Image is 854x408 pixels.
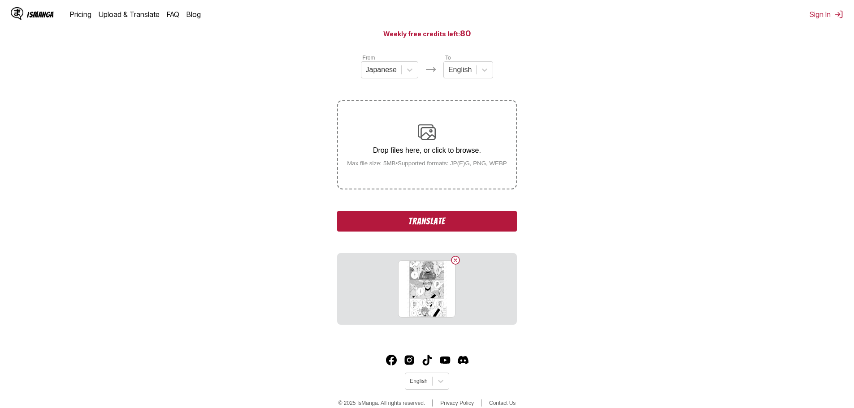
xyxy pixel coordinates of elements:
label: From [363,55,375,61]
label: To [445,55,451,61]
div: IsManga [27,10,54,19]
a: Facebook [386,355,397,365]
a: FAQ [167,10,179,19]
a: Pricing [70,10,91,19]
img: IsManga Discord [458,355,468,365]
a: Upload & Translate [99,10,160,19]
a: Discord [458,355,468,365]
img: IsManga Facebook [386,355,397,365]
button: Sign In [810,10,843,19]
img: IsManga YouTube [440,355,451,365]
img: Languages icon [425,64,436,75]
span: 80 [460,29,471,38]
img: IsManga TikTok [422,355,433,365]
a: Blog [186,10,201,19]
a: Contact Us [489,400,516,406]
span: © 2025 IsManga. All rights reserved. [338,400,425,406]
a: TikTok [422,355,433,365]
input: Select language [410,378,411,384]
a: IsManga LogoIsManga [11,7,70,21]
button: Translate [337,211,516,232]
p: Drop files here, or click to browse. [340,146,514,155]
img: IsManga Instagram [404,355,415,365]
img: Sign out [834,10,843,19]
a: Youtube [440,355,451,365]
small: Max file size: 5MB • Supported formats: JP(E)G, PNG, WEBP [340,160,514,167]
button: Delete image [450,255,461,266]
a: Instagram [404,355,415,365]
h3: Weekly free credits left: [22,28,832,39]
a: Privacy Policy [440,400,474,406]
img: IsManga Logo [11,7,23,20]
